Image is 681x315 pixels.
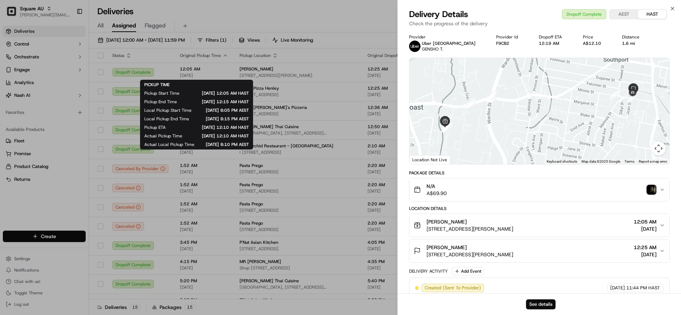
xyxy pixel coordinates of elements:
span: PICKUP TIME [144,82,170,88]
a: Powered byPylon [50,157,86,163]
span: 3:59 PM [63,110,80,116]
button: Start new chat [121,70,129,79]
div: Past conversations [7,93,48,98]
span: Actual Local Pickup Time [144,142,194,147]
button: F9CB2 [496,41,509,46]
div: 1 [488,91,497,100]
div: Distance [622,34,649,40]
div: 💻 [60,141,66,146]
button: [PERSON_NAME][STREET_ADDRESS][PERSON_NAME]12:25 AM[DATE] [409,240,669,262]
span: [DATE] 12:10 AM HAST [194,133,249,139]
span: Created (Sent To Provider) [425,285,481,291]
button: Add Event [452,267,484,275]
span: [DATE] [634,225,656,232]
button: HAST [638,10,666,19]
button: See all [110,91,129,100]
div: Price [583,34,611,40]
div: Start new chat [32,68,117,75]
span: [STREET_ADDRESS][PERSON_NAME] [427,251,513,258]
span: [DATE] [634,251,656,258]
div: 📗 [7,141,13,146]
input: Got a question? Start typing here... [18,46,128,53]
span: Local Pickup Start Time [144,107,192,113]
span: [DATE] 12:10 AM HAST [177,125,249,130]
button: [PERSON_NAME][STREET_ADDRESS][PERSON_NAME]12:05 AM[DATE] [409,214,669,237]
div: 5 [441,123,451,132]
div: Location Not Live [409,155,450,164]
span: [PERSON_NAME] [427,244,467,251]
span: Map data ©2025 Google [581,159,620,163]
span: 12:05 AM [634,218,656,225]
img: 1736555255976-a54dd68f-1ca7-489b-9aae-adbdc363a1c4 [14,111,20,116]
a: Report a map error [639,159,667,163]
span: 11:44 PM HAST [626,285,660,291]
span: [PERSON_NAME] [427,218,467,225]
div: 6 [466,99,476,108]
button: N/AA$69.90photo_proof_of_delivery image [409,178,669,201]
span: [PERSON_NAME] [22,110,58,116]
span: • [59,110,61,116]
span: [DATE] 8:10 PM AEST [206,142,249,147]
div: Provider [409,34,485,40]
p: Welcome 👋 [7,28,129,40]
div: 7 [609,91,618,100]
button: Keyboard shortcuts [547,159,577,164]
a: 📗Knowledge Base [4,137,57,150]
div: 1.6 mi [622,41,649,46]
div: Provider Id [496,34,527,40]
span: Pickup ETA [144,125,166,130]
a: Terms (opens in new tab) [624,159,634,163]
img: Joseph V. [7,104,18,115]
span: [DATE] 8:05 PM AEST [203,107,249,113]
span: 12:25 AM [634,244,656,251]
div: Dropoff ETA [539,34,572,40]
img: Google [411,155,435,164]
div: Location Details [409,206,670,211]
a: Open this area in Google Maps (opens a new window) [411,155,435,164]
p: Uber [GEOGRAPHIC_DATA] [422,41,476,46]
span: [DATE] 12:05 AM HAST [191,90,249,96]
span: [DATE] 8:15 PM AEST [200,116,249,122]
span: Delivery Details [409,9,468,20]
img: uber-new-logo.jpeg [409,41,420,52]
span: A$69.90 [427,190,447,197]
img: 1756434665150-4e636765-6d04-44f2-b13a-1d7bbed723a0 [15,68,28,81]
div: Delivery Activity [409,268,448,274]
span: [DATE] [610,285,625,291]
a: 💻API Documentation [57,137,117,150]
button: Map camera controls [651,141,666,156]
span: GENSHO T. [422,46,443,52]
span: API Documentation [67,140,114,147]
span: [DATE] 12:15 AM HAST [188,99,249,105]
button: See details [526,299,556,309]
span: N/A [427,183,447,190]
div: We're available if you need us! [32,75,98,81]
span: Pickup End Time [144,99,177,105]
span: [STREET_ADDRESS][PERSON_NAME] [427,225,513,232]
img: photo_proof_of_delivery image [647,185,656,195]
img: 1736555255976-a54dd68f-1ca7-489b-9aae-adbdc363a1c4 [7,68,20,81]
span: Knowledge Base [14,140,54,147]
div: Package Details [409,170,670,176]
span: Local Pickup End Time [144,116,189,122]
div: 12:19 AM [539,41,572,46]
span: Pickup Start Time [144,90,179,96]
p: Check the progress of the delivery [409,20,670,27]
div: A$12.10 [583,41,611,46]
img: Nash [7,7,21,21]
span: Actual Pickup Time [144,133,182,139]
span: Pylon [71,157,86,163]
button: AEST [610,10,638,19]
